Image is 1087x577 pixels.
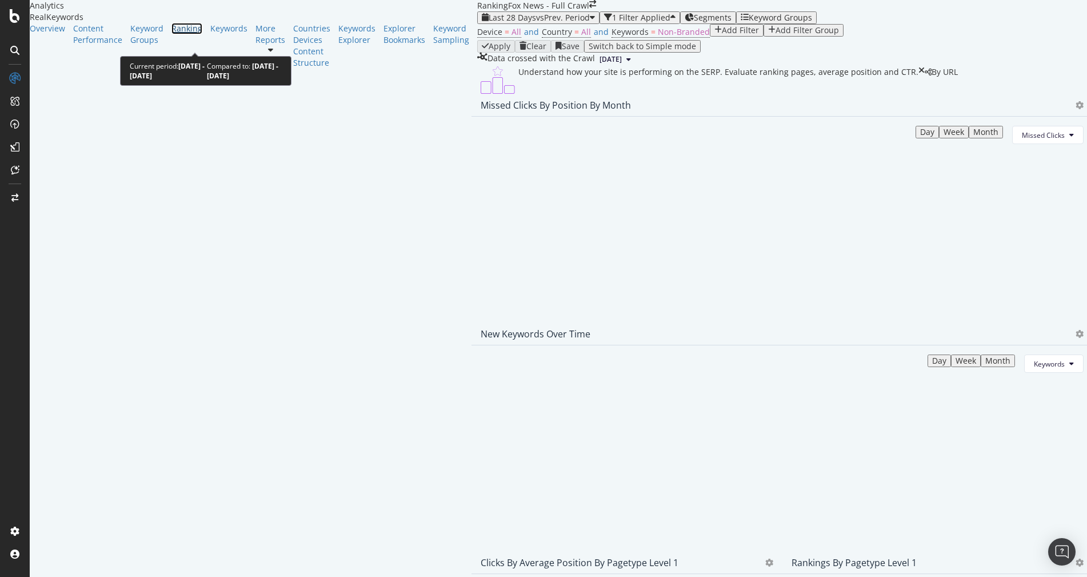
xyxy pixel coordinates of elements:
[1048,538,1076,566] div: Open Intercom Messenger
[1034,359,1065,369] span: Keywords
[505,26,509,37] span: =
[680,11,736,24] button: Segments
[481,100,631,111] div: Missed Clicks By Position By Month
[749,13,812,22] div: Keyword Groups
[584,40,701,53] button: Switch back to Simple mode
[383,23,425,46] a: Explorer Bookmarks
[130,23,163,46] a: Keyword Groups
[518,66,918,94] div: Understand how your site is performing on the SERP. Evaluate ranking pages, average position and ...
[477,11,600,24] button: Last 28 DaysvsPrev. Period
[969,126,1003,138] button: Month
[928,355,951,367] button: Day
[595,53,636,66] button: [DATE]
[939,126,969,138] button: Week
[985,356,1010,365] div: Month
[776,26,839,35] div: Add Filter Group
[524,26,539,37] span: and
[73,23,122,46] a: Content Performance
[130,61,207,81] div: Current period:
[694,12,732,23] span: Segments
[710,24,764,37] button: Add Filter
[981,355,1015,367] button: Month
[207,61,278,81] b: [DATE] - [DATE]
[932,66,958,77] span: By URL
[487,53,595,66] div: Data crossed with the Crawl
[536,12,590,23] span: vs Prev. Period
[574,26,579,37] span: =
[542,26,572,37] span: Country
[526,42,546,51] div: Clear
[171,23,202,34] a: Ranking
[651,26,656,37] span: =
[207,61,282,81] div: Compared to:
[736,11,817,24] button: Keyword Groups
[210,23,247,34] a: Keywords
[293,57,330,69] a: Structure
[489,12,536,23] span: Last 28 Days
[551,40,584,53] button: Save
[477,26,502,37] span: Device
[293,46,330,57] a: Content
[612,13,670,22] div: 1 Filter Applied
[722,26,759,35] div: Add Filter
[600,11,680,24] button: 1 Filter Applied
[916,126,939,138] button: Day
[764,24,844,37] button: Add Filter Group
[293,23,330,34] a: Countries
[562,42,580,51] div: Save
[477,40,515,53] button: Apply
[1022,130,1065,140] span: Missed Clicks
[130,61,205,81] b: [DATE] - [DATE]
[600,54,622,65] span: 2025 Aug. 28th
[515,40,551,53] button: Clear
[255,23,285,46] a: More Reports
[481,328,590,340] div: New Keywords Over Time
[612,26,649,37] span: Keywords
[581,26,591,37] span: All
[1012,126,1084,144] button: Missed Clicks
[433,23,469,46] a: Keyword Sampling
[932,356,946,365] div: Day
[481,557,678,568] div: Clicks By Average Position by pagetype Level 1
[594,26,609,37] span: and
[489,42,510,51] div: Apply
[951,355,981,367] button: Week
[925,66,958,78] div: legacy label
[920,128,934,137] div: Day
[338,23,375,46] a: Keywords Explorer
[589,42,696,51] div: Switch back to Simple mode
[293,34,330,46] a: Devices
[30,11,477,23] div: RealKeywords
[944,128,964,137] div: Week
[1024,355,1084,373] button: Keywords
[956,356,976,365] div: Week
[511,26,521,37] span: All
[30,23,65,34] a: Overview
[973,128,998,137] div: Month
[658,26,710,37] span: Non-Branded
[792,557,917,568] div: Rankings by pagetype Level 1
[477,66,518,94] img: C0S+odjvPe+dCwPhcw0W2jU4KOcefU0IcxbkVEfgJ6Ft4vBgsVVQAAAABJRU5ErkJggg==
